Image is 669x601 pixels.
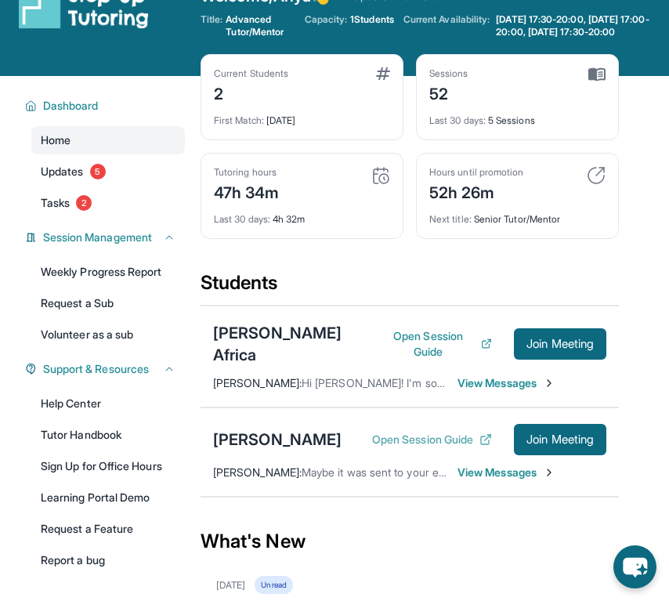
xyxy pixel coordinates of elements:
a: [DATE] 17:30-20:00, [DATE] 17:00-20:00, [DATE] 17:30-20:00 [493,13,669,38]
div: Unread [255,576,292,594]
img: card [371,166,390,185]
a: Home [31,126,185,154]
span: Advanced Tutor/Mentor [226,13,295,38]
button: Join Meeting [514,424,606,455]
button: Session Management [37,230,175,245]
div: 52h 26m [429,179,523,204]
span: Dashboard [43,98,99,114]
span: Maybe it was sent to your email? [302,465,464,479]
div: [DATE] [216,579,245,592]
button: Dashboard [37,98,175,114]
div: 2 [214,80,288,105]
span: 1 Students [350,13,394,26]
a: Request a Sub [31,289,185,317]
div: Students [201,270,619,305]
div: 5 Sessions [429,105,606,127]
img: card [587,166,606,185]
span: Tasks [41,195,70,211]
button: Open Session Guide [382,328,493,360]
span: Last 30 days : [214,213,270,225]
span: 5 [90,164,106,179]
span: Updates [41,164,84,179]
div: Current Students [214,67,288,80]
img: Chevron-Right [543,466,555,479]
a: Learning Portal Demo [31,483,185,512]
span: Last 30 days : [429,114,486,126]
a: Help Center [31,389,185,418]
span: Join Meeting [526,435,594,444]
div: Hours until promotion [429,166,523,179]
span: First Match : [214,114,264,126]
span: [PERSON_NAME] : [213,465,302,479]
button: Open Session Guide [372,432,492,447]
div: 4h 32m [214,204,390,226]
span: View Messages [457,375,555,391]
span: View Messages [457,465,555,480]
img: card [588,67,606,81]
div: [DATE] [214,105,390,127]
span: Join Meeting [526,339,594,349]
div: 52 [429,80,468,105]
span: [PERSON_NAME] : [213,376,302,389]
a: Request a Feature [31,515,185,543]
span: Session Management [43,230,152,245]
span: [DATE] 17:30-20:00, [DATE] 17:00-20:00, [DATE] 17:30-20:00 [496,13,666,38]
span: 2 [76,195,92,211]
a: Sign Up for Office Hours [31,452,185,480]
span: Capacity: [305,13,348,26]
div: Sessions [429,67,468,80]
span: Title: [201,13,222,38]
img: Chevron-Right [543,377,555,389]
span: Support & Resources [43,361,149,377]
div: Senior Tutor/Mentor [429,204,606,226]
button: Support & Resources [37,361,175,377]
img: card [376,67,390,80]
a: Report a bug [31,546,185,574]
button: Join Meeting [514,328,606,360]
a: Updates5 [31,157,185,186]
span: Next title : [429,213,472,225]
div: Tutoring hours [214,166,280,179]
div: [PERSON_NAME] [213,429,342,451]
a: Volunteer as a sub [31,320,185,349]
span: Home [41,132,71,148]
a: Tasks2 [31,189,185,217]
a: Tutor Handbook [31,421,185,449]
a: Weekly Progress Report [31,258,185,286]
div: [PERSON_NAME] Africa [213,322,382,366]
button: chat-button [613,545,656,588]
span: Current Availability: [403,13,490,38]
div: 47h 34m [214,179,280,204]
div: What's New [201,507,619,576]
